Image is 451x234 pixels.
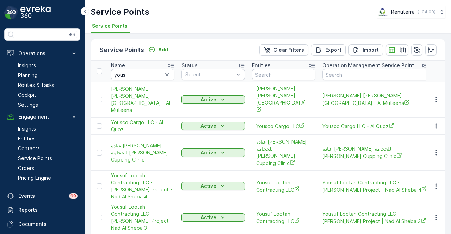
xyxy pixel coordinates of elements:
p: 99 [70,193,76,199]
img: logo_dark-DEwI_e13.png [20,6,51,20]
p: Clear Filters [273,46,304,53]
p: ( +04:00 ) [418,9,435,15]
p: Status [181,62,198,69]
p: Insights [18,62,36,69]
a: Service Points [15,153,80,163]
span: [PERSON_NAME] [PERSON_NAME][GEOGRAPHIC_DATA] - Al Muteena [322,92,428,107]
button: Active [181,148,245,157]
a: Yousuf Lootah Contracting LLC - Ahmad Qatami Project - Nad Al Sheba 4 [111,172,174,200]
a: Insights [15,61,80,70]
p: Operations [18,50,66,57]
p: Service Points [18,155,52,162]
img: logo [4,6,18,20]
button: Import [348,44,383,56]
p: Active [200,96,216,103]
p: Active [200,214,216,221]
p: Cockpit [18,91,36,99]
p: Operation Management Service Point [322,62,414,69]
a: Yousuf Lootah Contracting LLC [256,210,311,225]
a: Yousaf Qumbar Al Ali Building - Al Muteena [111,86,174,114]
span: [PERSON_NAME] [PERSON_NAME][GEOGRAPHIC_DATA] - Al Muteena [111,86,174,114]
a: Cockpit [15,90,80,100]
p: ⌘B [68,32,75,37]
input: Search [322,69,428,80]
a: Yousuf Lootah Contracting LLC - Obaid Almheiri Project | Nad Al Sheba 3 [111,203,174,232]
p: Reports [18,207,78,214]
a: Reports [4,203,80,217]
p: Entities [252,62,271,69]
div: Toggle Row Selected [97,183,102,189]
a: Yousuf Lootah Contracting LLC - Ahmad Qatami Project - Nad Al Sheba 4 [322,179,428,194]
button: Renuterra(+04:00) [377,6,445,18]
button: Active [181,213,245,222]
a: عيادة يوسف المطلعي للحجامة Youssef Al-Matlaei Cupping Clinic [322,145,428,160]
div: Toggle Row Selected [97,215,102,220]
span: Yousuf Lootah Contracting LLC - [PERSON_NAME] Project - Nad Al Sheba 4 [111,172,174,200]
a: Pricing Engine [15,173,80,183]
p: Service Points [91,6,149,18]
div: Toggle Row Selected [97,123,102,129]
p: Contacts [18,145,40,152]
p: Export [325,46,341,53]
p: Events [18,192,65,200]
a: Documents [4,217,80,231]
a: Yousaf Qumbar Al Ali Building [256,85,311,114]
a: Yousuf Lootah Contracting LLC - Obaid Almheiri Project | Nad Al Sheba 3 [322,210,428,225]
p: Active [200,149,216,156]
a: Yousco Cargo LLC [256,122,311,130]
p: Select [185,71,234,78]
a: Insights [15,124,80,134]
p: Settings [18,101,38,108]
span: Yousuf Lootah Contracting LLC - [PERSON_NAME] Project | Nad Al Sheba 3 [322,210,428,225]
p: Name [111,62,125,69]
button: Active [181,95,245,104]
a: عيادة يوسف المطلعي للحجامة Youssef Al-Matlaei Cupping Clinic [256,138,311,167]
p: Import [363,46,379,53]
button: Clear Filters [259,44,308,56]
a: Contacts [15,144,80,153]
button: Export [311,44,346,56]
a: Yousco Cargo LLC - Al Quoz [322,122,428,130]
button: Operations [4,46,80,61]
button: Active [181,182,245,190]
input: Search [111,69,174,80]
a: Orders [15,163,80,173]
p: Pricing Engine [18,175,51,182]
a: Planning [15,70,80,80]
span: Yousuf Lootah Contracting LLC - [PERSON_NAME] Project | Nad Al Sheba 3 [111,203,174,232]
div: Toggle Row Selected [97,97,102,102]
a: Yousuf Lootah Contracting LLC [256,179,311,194]
span: Yousuf Lootah Contracting LLC - [PERSON_NAME] Project - Nad Al Sheba 4 [322,179,428,194]
button: Add [146,45,171,54]
a: Events99 [4,189,80,203]
p: Orders [18,165,34,172]
p: Renuterra [391,8,415,15]
button: Active [181,122,245,130]
p: Planning [18,72,38,79]
span: Service Points [92,23,128,30]
p: Documents [18,221,78,228]
button: Engagement [4,110,80,124]
p: Insights [18,125,36,132]
a: Yousaf Qumbar Al Ali Building - Al Muteena [322,92,428,107]
div: Toggle Row Selected [97,150,102,156]
span: عيادة [PERSON_NAME] للحجامة [PERSON_NAME] Cupping Clinic [322,145,428,160]
a: Yousco Cargo LLC - Al Quoz [111,119,174,133]
p: Entities [18,135,36,142]
span: عيادة [PERSON_NAME] للحجامة [PERSON_NAME] Cupping Clinic [256,138,311,167]
span: [PERSON_NAME] [PERSON_NAME][GEOGRAPHIC_DATA] [256,85,311,114]
a: Routes & Tasks [15,80,80,90]
p: Active [200,183,216,190]
a: Entities [15,134,80,144]
p: Engagement [18,113,66,120]
a: عيادة يوسف المطلعي للحجامة Youssef Al-Matlaei Cupping Clinic [111,142,174,163]
input: Search [252,69,315,80]
p: Routes & Tasks [18,82,54,89]
a: Settings [15,100,80,110]
p: Add [158,46,168,53]
p: Active [200,122,216,129]
span: عيادة [PERSON_NAME] للحجامة [PERSON_NAME] Cupping Clinic [111,142,174,163]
